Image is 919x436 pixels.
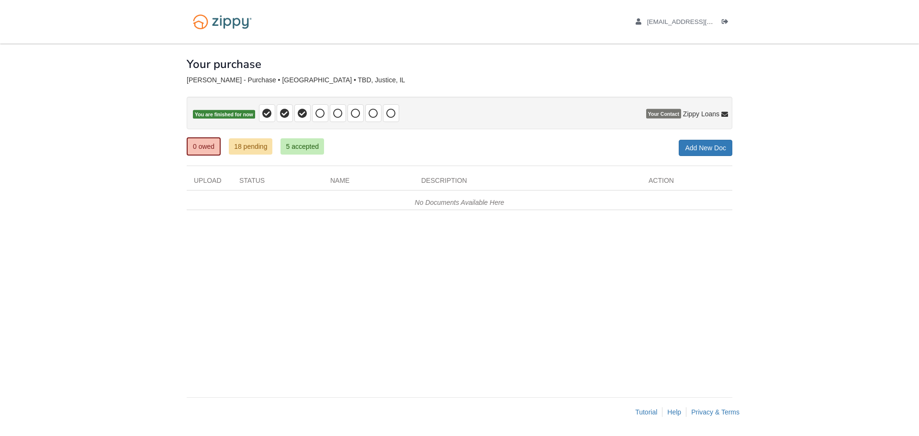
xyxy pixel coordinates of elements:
div: Action [641,176,732,190]
a: Log out [722,18,732,28]
div: Description [414,176,641,190]
div: Name [323,176,414,190]
h1: Your purchase [187,58,261,70]
span: Zippy Loans [683,109,719,119]
a: 5 accepted [280,138,324,155]
a: Tutorial [635,408,657,416]
a: Add New Doc [679,140,732,156]
a: Help [667,408,681,416]
img: Logo [187,10,258,34]
div: Upload [187,176,232,190]
span: brianaoden@icloud.com [647,18,757,25]
div: Status [232,176,323,190]
a: 18 pending [229,138,272,155]
em: No Documents Available Here [415,199,504,206]
span: You are finished for now [193,110,255,119]
a: Privacy & Terms [691,408,740,416]
a: edit profile [636,18,757,28]
div: [PERSON_NAME] - Purchase • [GEOGRAPHIC_DATA] • TBD, Justice, IL [187,76,732,84]
a: 0 owed [187,137,221,156]
span: Your Contact [646,109,681,119]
